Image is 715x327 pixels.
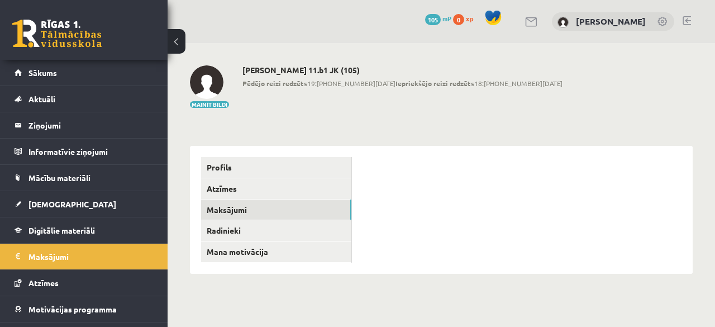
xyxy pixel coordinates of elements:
[242,65,563,75] h2: [PERSON_NAME] 11.b1 JK (105)
[201,241,351,262] a: Mana motivācija
[201,220,351,241] a: Radinieki
[395,79,474,88] b: Iepriekšējo reizi redzēts
[242,78,563,88] span: 19:[PHONE_NUMBER][DATE] 18:[PHONE_NUMBER][DATE]
[201,200,351,220] a: Maksājumi
[28,304,117,314] span: Motivācijas programma
[15,270,154,296] a: Atzīmes
[201,178,351,199] a: Atzīmes
[28,225,95,235] span: Digitālie materiāli
[425,14,441,25] span: 105
[190,101,229,108] button: Mainīt bildi
[15,86,154,112] a: Aktuāli
[453,14,464,25] span: 0
[15,244,154,269] a: Maksājumi
[28,94,55,104] span: Aktuāli
[442,14,451,23] span: mP
[15,139,154,164] a: Informatīvie ziņojumi
[557,17,569,28] img: Kitija Borkovska
[15,112,154,138] a: Ziņojumi
[453,14,479,23] a: 0 xp
[28,68,57,78] span: Sākums
[466,14,473,23] span: xp
[190,65,223,99] img: Kitija Borkovska
[242,79,307,88] b: Pēdējo reizi redzēts
[15,217,154,243] a: Digitālie materiāli
[15,191,154,217] a: [DEMOGRAPHIC_DATA]
[28,173,90,183] span: Mācību materiāli
[425,14,451,23] a: 105 mP
[576,16,646,27] a: [PERSON_NAME]
[28,199,116,209] span: [DEMOGRAPHIC_DATA]
[15,165,154,191] a: Mācību materiāli
[28,139,154,164] legend: Informatīvie ziņojumi
[201,157,351,178] a: Profils
[12,20,102,48] a: Rīgas 1. Tālmācības vidusskola
[15,60,154,86] a: Sākums
[28,112,154,138] legend: Ziņojumi
[28,278,59,288] span: Atzīmes
[15,296,154,322] a: Motivācijas programma
[28,244,154,269] legend: Maksājumi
